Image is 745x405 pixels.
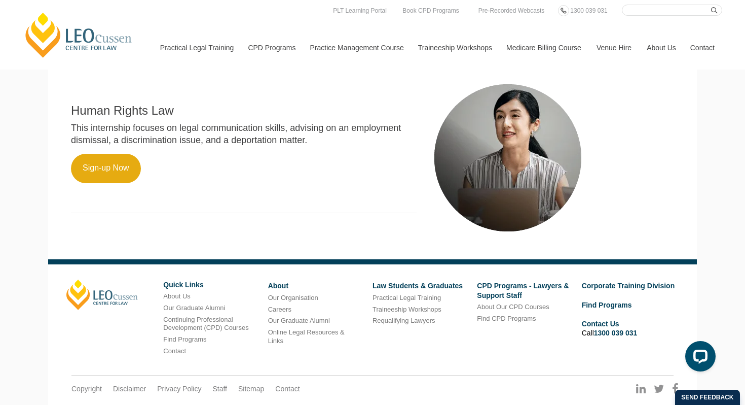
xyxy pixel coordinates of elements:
h2: Human Rights Law [71,104,417,117]
a: About Our CPD Courses [477,303,549,311]
a: Requalifying Lawyers [372,317,435,324]
a: Online Legal Resources & Links [268,328,345,345]
a: Contact Us [582,320,619,328]
a: Sitemap [238,384,264,393]
a: Find Programs [163,335,206,343]
a: Law Students & Graduates [372,282,463,290]
a: Sign-up Now [71,154,141,183]
a: Continuing Professional Development (CPD) Courses [163,316,248,332]
a: Traineeship Workshops [372,306,441,313]
a: Contact [275,384,300,393]
a: Careers [268,306,291,313]
a: 1300 039 031 [594,329,638,337]
a: Privacy Policy [157,384,201,393]
li: Call [582,318,679,339]
a: 1300 039 031 [568,5,610,16]
a: About Us [163,292,190,300]
a: PLT Learning Portal [330,5,389,16]
a: CPD Programs [240,26,302,70]
a: Pre-Recorded Webcasts [476,5,547,16]
a: Medicare Billing Course [499,26,589,70]
a: Find Programs [582,301,632,309]
a: Practice Management Course [303,26,411,70]
a: About Us [639,26,683,70]
p: This internship focuses on legal communication skills, advising on an employment dismissal, a dis... [71,122,417,146]
a: Practical Legal Training [372,294,441,301]
a: Book CPD Programs [400,5,461,16]
iframe: LiveChat chat widget [677,337,720,380]
span: 1300 039 031 [570,7,607,14]
a: Practical Legal Training [153,26,241,70]
a: Staff [212,384,227,393]
a: Our Graduate Alumni [268,317,330,324]
a: Corporate Training Division [582,282,675,290]
a: Our Graduate Alumni [163,304,225,312]
a: Disclaimer [113,384,146,393]
a: [PERSON_NAME] Centre for Law [23,11,135,59]
a: Copyright [71,384,102,393]
a: Traineeship Workshops [411,26,499,70]
a: Venue Hire [589,26,639,70]
a: Find CPD Programs [477,315,536,322]
h6: Quick Links [163,281,260,289]
a: About [268,282,288,290]
a: [PERSON_NAME] [66,280,138,310]
a: CPD Programs - Lawyers & Support Staff [477,282,569,299]
a: Contact [163,347,186,355]
a: Contact [683,26,722,70]
a: Our Organisation [268,294,318,301]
